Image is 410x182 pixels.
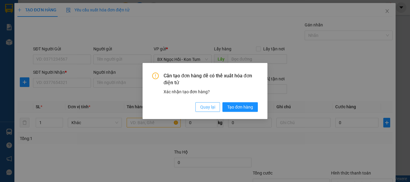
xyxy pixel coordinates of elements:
span: exclamation-circle [152,73,159,79]
div: Xác nhận tạo đơn hàng? [164,88,258,95]
span: Cần tạo đơn hàng để có thể xuất hóa đơn điện tử [164,73,258,86]
button: Tạo đơn hàng [222,102,258,112]
span: Tạo đơn hàng [227,104,253,110]
span: Quay lại [200,104,215,110]
button: Quay lại [195,102,220,112]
